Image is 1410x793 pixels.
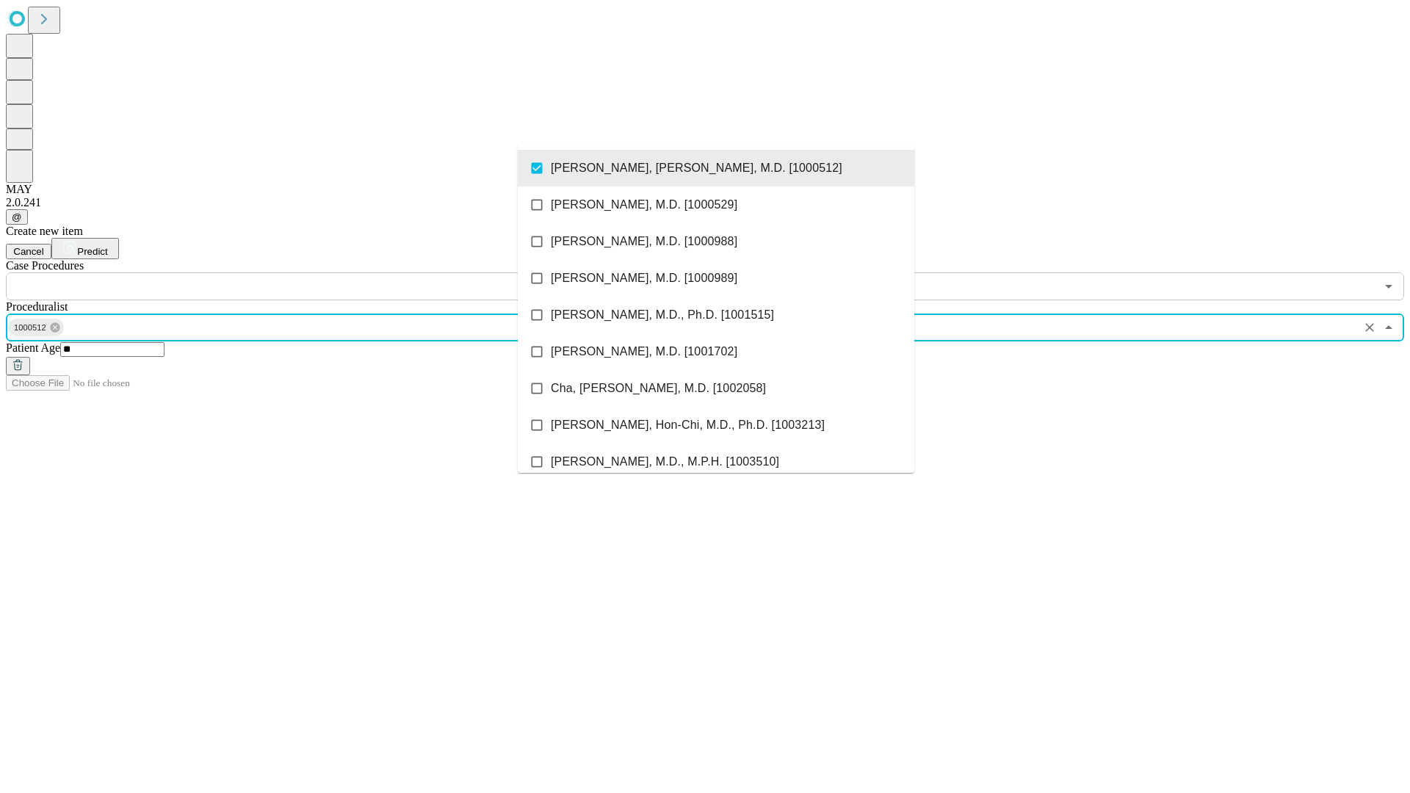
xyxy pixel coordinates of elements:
[551,233,737,250] span: [PERSON_NAME], M.D. [1000988]
[77,246,107,257] span: Predict
[551,416,825,434] span: [PERSON_NAME], Hon-Chi, M.D., Ph.D. [1003213]
[551,380,766,397] span: Cha, [PERSON_NAME], M.D. [1002058]
[1378,276,1399,297] button: Open
[1359,317,1380,338] button: Clear
[551,453,779,471] span: [PERSON_NAME], M.D., M.P.H. [1003510]
[551,269,737,287] span: [PERSON_NAME], M.D. [1000989]
[551,343,737,361] span: [PERSON_NAME], M.D. [1001702]
[551,196,737,214] span: [PERSON_NAME], M.D. [1000529]
[6,244,51,259] button: Cancel
[6,300,68,313] span: Proceduralist
[12,211,22,222] span: @
[8,319,52,336] span: 1000512
[51,238,119,259] button: Predict
[6,225,83,237] span: Create new item
[6,259,84,272] span: Scheduled Procedure
[1378,317,1399,338] button: Close
[551,306,774,324] span: [PERSON_NAME], M.D., Ph.D. [1001515]
[6,209,28,225] button: @
[6,196,1404,209] div: 2.0.241
[8,319,64,336] div: 1000512
[6,341,60,354] span: Patient Age
[13,246,44,257] span: Cancel
[551,159,842,177] span: [PERSON_NAME], [PERSON_NAME], M.D. [1000512]
[6,183,1404,196] div: MAY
